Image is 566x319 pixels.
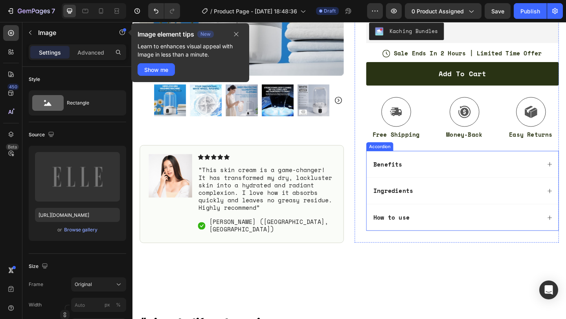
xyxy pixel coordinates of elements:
div: Style [29,76,40,83]
button: Save [485,3,511,19]
img: gempages_432750572815254551-7b7b6beb-2475-4cab-a8a5-5bad2acafc04.png [18,144,65,191]
span: or [57,225,62,235]
p: Sale Ends In 2 Hours | Limited Time Offer [284,30,445,38]
button: Browse gallery [64,226,98,234]
img: KachingBundles.png [264,5,273,15]
div: Source [29,130,56,140]
button: px [114,300,123,310]
div: Kaching Bundles [279,5,333,14]
span: / [210,7,212,15]
span: Product Page - [DATE] 18:48:36 [214,7,297,15]
p: Advanced [77,48,104,57]
div: Rectangle [67,94,115,112]
label: Width [29,301,42,308]
input: https://example.com/image.jpg [35,208,120,222]
span: Original [75,281,92,288]
div: Publish [520,7,540,15]
p: Free Shipping [261,119,312,127]
div: Browse gallery [64,226,97,233]
p: Image [38,28,105,37]
div: Add to cart [333,51,385,61]
p: Ingredients [262,180,305,188]
button: Publish [514,3,547,19]
div: Undo/Redo [148,3,180,19]
div: % [116,301,121,308]
div: Beta [6,144,19,150]
div: Open Intercom Messenger [539,280,558,299]
p: Easy Returns [410,119,457,127]
div: 450 [7,84,19,90]
button: Carousel Next Arrow [219,81,229,90]
button: % [103,300,112,310]
div: Accordion [256,132,282,139]
span: 0 product assigned [412,7,464,15]
img: preview-image [35,152,120,202]
button: Original [71,277,126,291]
p: “This skin cream is a game-changer! It has transformed my dry, lackluster skin into a hydrated an... [72,157,219,206]
span: Save [491,8,504,15]
p: [PERSON_NAME] ([GEOGRAPHIC_DATA], [GEOGRAPHIC_DATA]) [83,213,219,229]
p: 7 [51,6,55,16]
button: Kaching Bundles [257,1,339,20]
span: Draft [324,7,336,15]
p: Money-Back [342,119,381,127]
iframe: Design area [132,22,566,319]
div: Size [29,261,50,272]
p: How to use [262,209,301,217]
input: px% [71,298,126,312]
button: Add to cart [254,44,464,69]
p: Benefits [262,151,294,159]
p: Settings [39,48,61,57]
div: px [105,301,110,308]
button: 7 [3,3,59,19]
button: 0 product assigned [405,3,481,19]
label: Frame [29,281,43,288]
